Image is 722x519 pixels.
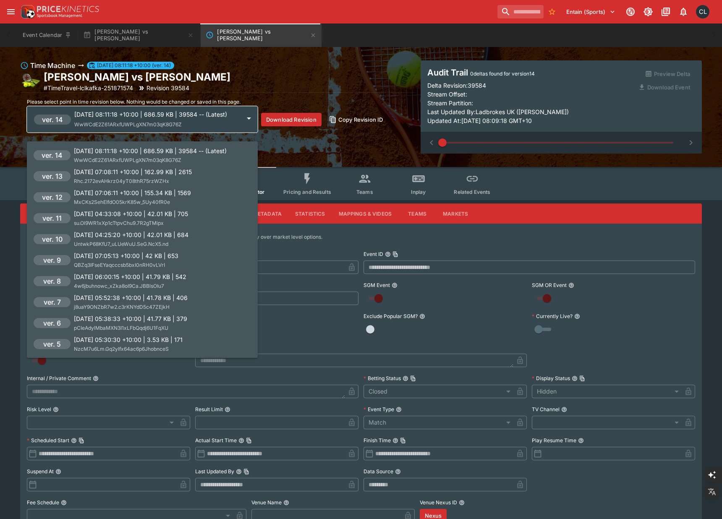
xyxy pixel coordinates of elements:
[43,255,61,265] h6: ver. 9
[42,192,63,202] h6: ver. 12
[74,157,181,163] span: WwWCdE2Z61ARxfUWPLgXN7m03qK8G76Z
[42,213,62,223] h6: ver. 11
[74,325,168,331] span: pCIeAdylMbaMXN3I1xLFbQqdj6U1FqXU
[74,335,183,344] p: [DATE] 05:30:30 +10:00 | 3.53 KB | 171
[74,188,191,197] p: [DATE] 07:06:11 +10:00 | 155.34 KB | 1569
[43,318,61,328] h6: ver. 6
[74,199,170,205] span: MxCKs2SehEIfdO05krK85w_5Uy40fR0e
[74,146,227,155] p: [DATE] 08:11:18 +10:00 | 686.59 KB | 39584 -- (Latest)
[74,314,187,323] p: [DATE] 05:38:33 +10:00 | 41.77 KB | 379
[74,241,168,247] span: UntwkP68KfU7_uLUeWuU.SeG.NcX5.nd
[74,209,188,218] p: [DATE] 04:33:08 +10:00 | 42.01 KB | 705
[43,276,61,286] h6: ver. 8
[43,339,61,349] h6: ver. 5
[74,230,188,239] p: [DATE] 04:25:20 +10:00 | 42.01 KB | 684
[44,297,61,307] h6: ver. 7
[74,167,192,176] p: [DATE] 07:08:11 +10:00 | 162.99 KB | 2615
[74,178,169,184] span: Rhc.2172evAHkrz04yT08thR75rzWZHx
[74,346,169,352] span: NzcM7u6Lm.Gq2yIfx64ac6p6JhobnceS
[42,234,63,244] h6: ver. 10
[74,251,178,260] p: [DATE] 07:05:13 +10:00 | 42 KB | 653
[74,272,186,281] p: [DATE] 06:00:15 +10:00 | 41.79 KB | 542
[74,220,164,226] span: su.Ol9WR1xXp1cTtpvChu9.7R2gTMipx
[74,293,188,302] p: [DATE] 05:52:38 +10:00 | 41.78 KB | 406
[74,283,164,289] span: 4w6jbuhnowc_xZka8oI9Ca.JBBlsOIu7
[42,171,63,181] h6: ver. 13
[74,304,170,310] span: j8uaY9ONZbR7w2.c3rKNYdD5c47ZEjkH
[74,262,165,268] span: QBZq3IFseEYaqcccsb5bxI0nRH0vLVrI
[42,150,63,160] h6: ver. 14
